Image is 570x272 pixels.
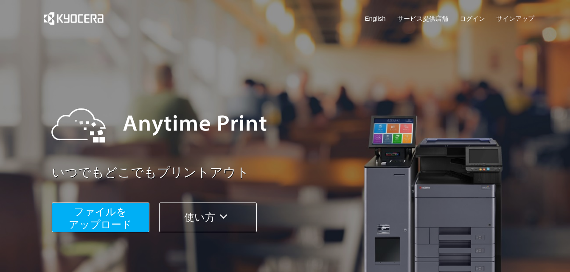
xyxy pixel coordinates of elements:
a: English [365,14,386,23]
a: サービス提供店舗 [397,14,448,23]
a: ログイン [460,14,485,23]
a: いつでもどこでもプリントアウト [52,164,540,182]
button: ファイルを​​アップロード [52,203,149,232]
button: 使い方 [159,203,257,232]
span: ファイルを ​​アップロード [69,206,132,230]
a: サインアップ [496,14,534,23]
